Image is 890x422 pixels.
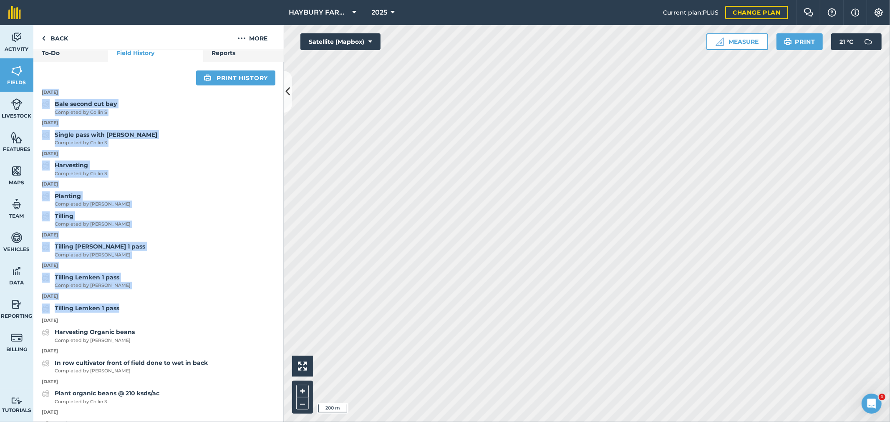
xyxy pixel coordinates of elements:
p: [DATE] [33,317,284,324]
img: svg+xml;base64,PD94bWwgdmVyc2lvbj0iMS4wIiBlbmNvZGluZz0idXRmLTgiPz4KPCEtLSBHZW5lcmF0b3I6IEFkb2JlIE... [42,389,50,399]
img: A cog icon [874,8,884,17]
img: Two speech bubbles overlapping with the left bubble in the forefront [804,8,814,17]
a: Tilling [PERSON_NAME] 1 passCompleted by [PERSON_NAME] [42,242,145,259]
p: [DATE] [33,378,284,386]
a: Plant organic beans @ 210 ksds/acCompleted by Collin S [42,389,159,405]
p: [DATE] [33,347,284,355]
a: Change plan [725,6,788,19]
p: [DATE] [33,293,284,300]
p: [DATE] [33,181,284,188]
iframe: Intercom live chat [862,394,882,414]
strong: In row cultivator front of field done to wet in back [55,359,208,367]
img: svg+xml;base64,PHN2ZyB4bWxucz0iaHR0cDovL3d3dy53My5vcmcvMjAwMC9zdmciIHdpZHRoPSIxOSIgaGVpZ2h0PSIyNC... [204,73,212,83]
img: svg+xml;base64,PD94bWwgdmVyc2lvbj0iMS4wIiBlbmNvZGluZz0idXRmLTgiPz4KPCEtLSBHZW5lcmF0b3I6IEFkb2JlIE... [11,265,23,277]
a: In row cultivator front of field done to wet in backCompleted by [PERSON_NAME] [42,358,208,375]
img: svg+xml;base64,PHN2ZyB4bWxucz0iaHR0cDovL3d3dy53My5vcmcvMjAwMC9zdmciIHdpZHRoPSIyMCIgaGVpZ2h0PSIyNC... [237,33,246,43]
img: svg+xml;base64,PD94bWwgdmVyc2lvbj0iMS4wIiBlbmNvZGluZz0idXRmLTgiPz4KPCEtLSBHZW5lcmF0b3I6IEFkb2JlIE... [11,332,23,344]
img: svg+xml;base64,PD94bWwgdmVyc2lvbj0iMS4wIiBlbmNvZGluZz0idXRmLTgiPz4KPCEtLSBHZW5lcmF0b3I6IEFkb2JlIE... [42,273,50,283]
img: svg+xml;base64,PD94bWwgdmVyc2lvbj0iMS4wIiBlbmNvZGluZz0idXRmLTgiPz4KPCEtLSBHZW5lcmF0b3I6IEFkb2JlIE... [42,161,50,171]
img: svg+xml;base64,PHN2ZyB4bWxucz0iaHR0cDovL3d3dy53My5vcmcvMjAwMC9zdmciIHdpZHRoPSIxOSIgaGVpZ2h0PSIyNC... [784,37,792,47]
strong: Tilling Lemken 1 pass [55,304,119,312]
img: A question mark icon [827,8,837,17]
a: To-Do [33,44,108,62]
img: svg+xml;base64,PD94bWwgdmVyc2lvbj0iMS4wIiBlbmNvZGluZz0idXRmLTgiPz4KPCEtLSBHZW5lcmF0b3I6IEFkb2JlIE... [11,397,23,405]
img: Ruler icon [716,38,724,46]
strong: Planting [55,192,81,200]
a: HarvestingCompleted by Collin S [42,161,107,177]
img: svg+xml;base64,PHN2ZyB4bWxucz0iaHR0cDovL3d3dy53My5vcmcvMjAwMC9zdmciIHdpZHRoPSI5IiBoZWlnaHQ9IjI0Ii... [42,33,45,43]
p: [DATE] [33,89,284,96]
p: [DATE] [33,231,284,239]
a: Tilling Lemken 1 pass [42,304,119,314]
img: svg+xml;base64,PHN2ZyB4bWxucz0iaHR0cDovL3d3dy53My5vcmcvMjAwMC9zdmciIHdpZHRoPSI1NiIgaGVpZ2h0PSI2MC... [11,65,23,77]
img: fieldmargin Logo [8,6,21,19]
a: Single pass with [PERSON_NAME]Completed by Collin S [42,130,157,147]
img: svg+xml;base64,PD94bWwgdmVyc2lvbj0iMS4wIiBlbmNvZGluZz0idXRmLTgiPz4KPCEtLSBHZW5lcmF0b3I6IEFkb2JlIE... [42,327,50,337]
button: More [221,25,284,50]
button: 21 °C [831,33,882,50]
a: PlantingCompleted by [PERSON_NAME] [42,191,131,208]
strong: Tilling [55,212,73,220]
span: Completed by Collin S [55,109,117,116]
a: Bale second cut bayCompleted by Collin S [42,99,117,116]
span: Completed by Collin S [55,398,159,406]
img: svg+xml;base64,PD94bWwgdmVyc2lvbj0iMS4wIiBlbmNvZGluZz0idXRmLTgiPz4KPCEtLSBHZW5lcmF0b3I6IEFkb2JlIE... [42,99,50,109]
span: Completed by [PERSON_NAME] [55,201,131,208]
p: [DATE] [33,262,284,269]
strong: Harvesting Organic beans [55,328,135,336]
strong: Harvesting [55,161,88,169]
img: svg+xml;base64,PHN2ZyB4bWxucz0iaHR0cDovL3d3dy53My5vcmcvMjAwMC9zdmciIHdpZHRoPSIxNyIgaGVpZ2h0PSIxNy... [851,8,860,18]
strong: Tilling Lemken 1 pass [55,274,119,281]
img: svg+xml;base64,PD94bWwgdmVyc2lvbj0iMS4wIiBlbmNvZGluZz0idXRmLTgiPz4KPCEtLSBHZW5lcmF0b3I6IEFkb2JlIE... [860,33,877,50]
img: svg+xml;base64,PD94bWwgdmVyc2lvbj0iMS4wIiBlbmNvZGluZz0idXRmLTgiPz4KPCEtLSBHZW5lcmF0b3I6IEFkb2JlIE... [42,191,50,201]
a: Tilling Lemken 1 passCompleted by [PERSON_NAME] [42,273,131,289]
a: Print history [196,70,275,85]
strong: Tilling [PERSON_NAME] 1 pass [55,243,145,250]
button: Satellite (Mapbox) [300,33,381,50]
img: svg+xml;base64,PD94bWwgdmVyc2lvbj0iMS4wIiBlbmNvZGluZz0idXRmLTgiPz4KPCEtLSBHZW5lcmF0b3I6IEFkb2JlIE... [11,231,23,244]
span: Current plan : PLUS [663,8,719,17]
img: svg+xml;base64,PD94bWwgdmVyc2lvbj0iMS4wIiBlbmNvZGluZz0idXRmLTgiPz4KPCEtLSBHZW5lcmF0b3I6IEFkb2JlIE... [11,98,23,111]
img: svg+xml;base64,PD94bWwgdmVyc2lvbj0iMS4wIiBlbmNvZGluZz0idXRmLTgiPz4KPCEtLSBHZW5lcmF0b3I6IEFkb2JlIE... [11,31,23,44]
strong: Plant organic beans @ 210 ksds/ac [55,389,159,397]
img: svg+xml;base64,PD94bWwgdmVyc2lvbj0iMS4wIiBlbmNvZGluZz0idXRmLTgiPz4KPCEtLSBHZW5lcmF0b3I6IEFkb2JlIE... [42,358,50,368]
span: 2025 [372,8,388,18]
span: Completed by Collin S [55,139,157,147]
span: Completed by [PERSON_NAME] [55,337,135,344]
img: svg+xml;base64,PD94bWwgdmVyc2lvbj0iMS4wIiBlbmNvZGluZz0idXRmLTgiPz4KPCEtLSBHZW5lcmF0b3I6IEFkb2JlIE... [42,304,50,314]
span: Completed by Collin S [55,170,107,178]
a: TillingCompleted by [PERSON_NAME] [42,211,131,228]
img: svg+xml;base64,PD94bWwgdmVyc2lvbj0iMS4wIiBlbmNvZGluZz0idXRmLTgiPz4KPCEtLSBHZW5lcmF0b3I6IEFkb2JlIE... [11,298,23,311]
span: Completed by [PERSON_NAME] [55,221,131,228]
a: Field History [108,44,203,62]
img: svg+xml;base64,PHN2ZyB4bWxucz0iaHR0cDovL3d3dy53My5vcmcvMjAwMC9zdmciIHdpZHRoPSI1NiIgaGVpZ2h0PSI2MC... [11,131,23,144]
img: svg+xml;base64,PD94bWwgdmVyc2lvbj0iMS4wIiBlbmNvZGluZz0idXRmLTgiPz4KPCEtLSBHZW5lcmF0b3I6IEFkb2JlIE... [42,211,50,221]
span: Completed by [PERSON_NAME] [55,367,208,375]
p: [DATE] [33,150,284,158]
p: [DATE] [33,409,284,416]
button: + [296,385,309,397]
span: 1 [879,394,885,400]
img: svg+xml;base64,PD94bWwgdmVyc2lvbj0iMS4wIiBlbmNvZGluZz0idXRmLTgiPz4KPCEtLSBHZW5lcmF0b3I6IEFkb2JlIE... [42,130,50,140]
img: svg+xml;base64,PD94bWwgdmVyc2lvbj0iMS4wIiBlbmNvZGluZz0idXRmLTgiPz4KPCEtLSBHZW5lcmF0b3I6IEFkb2JlIE... [42,242,50,252]
span: Completed by [PERSON_NAME] [55,251,145,259]
strong: Single pass with [PERSON_NAME] [55,131,157,138]
a: Harvesting Organic beansCompleted by [PERSON_NAME] [42,327,135,344]
button: – [296,397,309,409]
img: svg+xml;base64,PHN2ZyB4bWxucz0iaHR0cDovL3d3dy53My5vcmcvMjAwMC9zdmciIHdpZHRoPSI1NiIgaGVpZ2h0PSI2MC... [11,165,23,177]
strong: Bale second cut bay [55,100,117,108]
span: Completed by [PERSON_NAME] [55,282,131,289]
span: HAYBURY FARMS INC [289,8,349,18]
img: svg+xml;base64,PD94bWwgdmVyc2lvbj0iMS4wIiBlbmNvZGluZz0idXRmLTgiPz4KPCEtLSBHZW5lcmF0b3I6IEFkb2JlIE... [11,198,23,211]
span: 21 ° C [840,33,853,50]
img: Four arrows, one pointing top left, one top right, one bottom right and the last bottom left [298,362,307,371]
p: [DATE] [33,119,284,127]
a: Back [33,25,76,50]
button: Print [777,33,823,50]
a: Reports [203,44,284,62]
button: Measure [706,33,768,50]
